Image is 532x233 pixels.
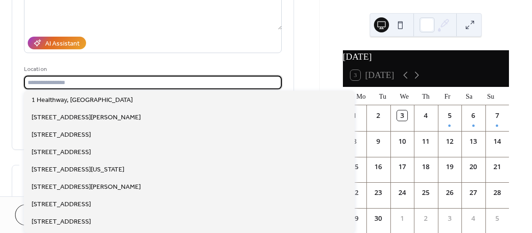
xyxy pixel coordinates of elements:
[373,213,384,224] div: 30
[421,162,431,172] div: 18
[32,165,124,175] span: [STREET_ADDRESS][US_STATE]
[468,213,478,224] div: 4
[397,136,407,147] div: 10
[445,110,455,121] div: 5
[492,136,502,147] div: 14
[437,87,458,106] div: Fr
[373,136,384,147] div: 9
[343,50,509,64] div: [DATE]
[492,110,502,121] div: 7
[492,187,502,198] div: 28
[445,162,455,172] div: 19
[373,110,384,121] div: 2
[421,110,431,121] div: 4
[372,87,394,106] div: Tu
[349,213,360,224] div: 29
[397,187,407,198] div: 24
[421,136,431,147] div: 11
[468,187,478,198] div: 27
[492,162,502,172] div: 21
[458,87,480,106] div: Sa
[349,162,360,172] div: 15
[397,213,407,224] div: 1
[349,110,360,121] div: 1
[397,110,407,121] div: 3
[445,136,455,147] div: 12
[15,204,73,225] button: Cancel
[32,182,141,192] span: [STREET_ADDRESS][PERSON_NAME]
[468,110,478,121] div: 6
[468,162,478,172] div: 20
[32,113,141,123] span: [STREET_ADDRESS][PERSON_NAME]
[349,187,360,198] div: 22
[28,37,86,49] button: AI Assistant
[421,213,431,224] div: 2
[45,39,79,49] div: AI Assistant
[445,213,455,224] div: 3
[24,64,280,74] div: Location
[32,148,91,157] span: [STREET_ADDRESS]
[373,187,384,198] div: 23
[349,136,360,147] div: 8
[32,130,91,140] span: [STREET_ADDRESS]
[32,200,91,210] span: [STREET_ADDRESS]
[445,187,455,198] div: 26
[468,136,478,147] div: 13
[32,217,91,227] span: [STREET_ADDRESS]
[32,95,133,105] span: 1 Healthway, [GEOGRAPHIC_DATA]
[393,87,415,106] div: We
[350,87,372,106] div: Mo
[421,187,431,198] div: 25
[492,213,502,224] div: 5
[415,87,437,106] div: Th
[373,162,384,172] div: 16
[480,87,501,106] div: Su
[397,162,407,172] div: 17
